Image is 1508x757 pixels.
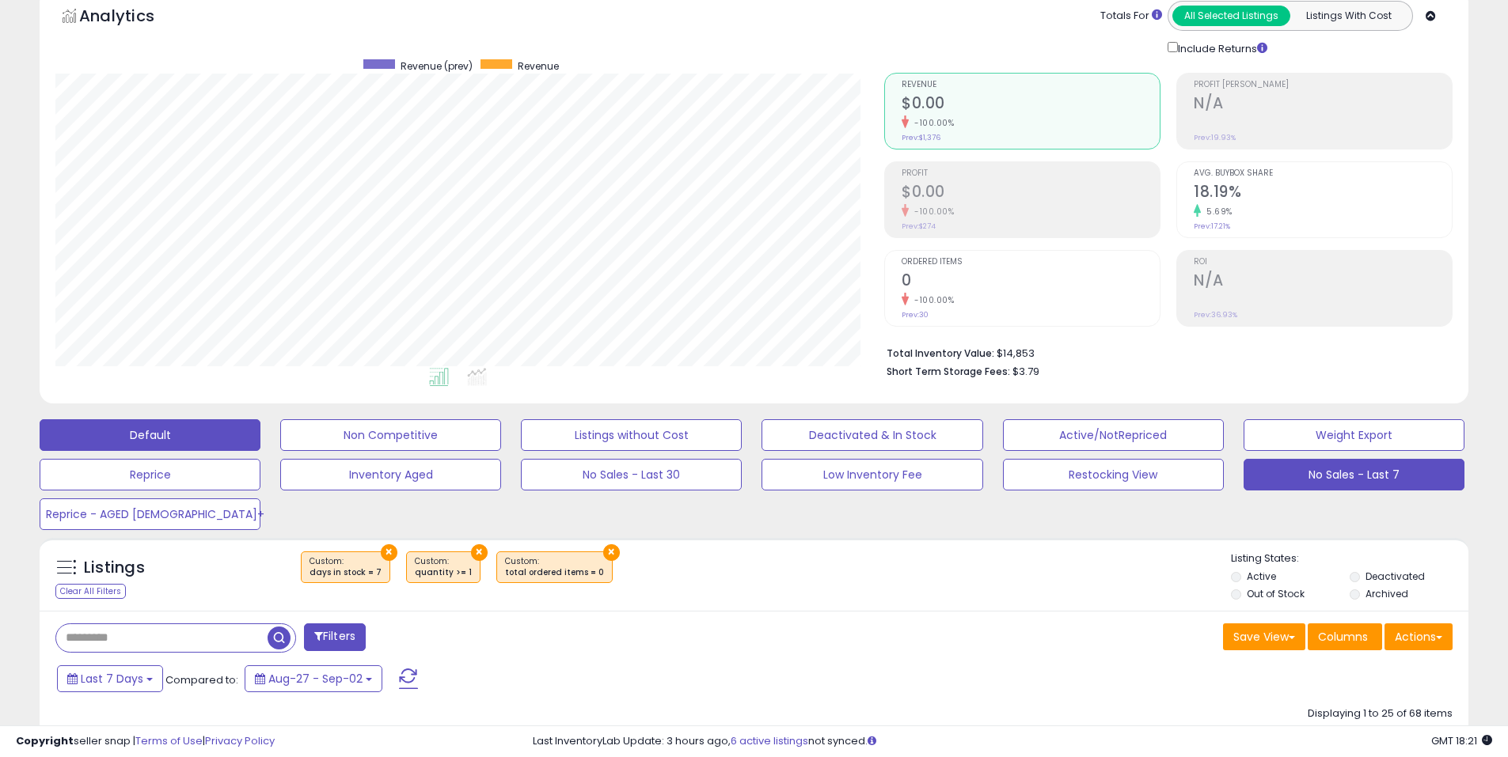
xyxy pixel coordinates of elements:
[909,294,954,306] small: -100.00%
[902,271,1160,293] h2: 0
[1194,81,1452,89] span: Profit [PERSON_NAME]
[310,555,382,579] span: Custom:
[1223,623,1305,650] button: Save View
[505,555,604,579] span: Custom:
[887,365,1010,378] b: Short Term Storage Fees:
[471,544,488,561] button: ×
[1194,221,1230,231] small: Prev: 17.21%
[304,623,366,651] button: Filters
[310,567,382,578] div: days in stock = 7
[1194,133,1236,142] small: Prev: 19.93%
[415,555,472,579] span: Custom:
[1003,419,1224,451] button: Active/NotRepriced
[521,459,742,490] button: No Sales - Last 30
[1156,39,1286,57] div: Include Returns
[1194,258,1452,267] span: ROI
[1194,94,1452,115] h2: N/A
[521,419,742,451] button: Listings without Cost
[1244,459,1464,490] button: No Sales - Last 7
[1194,310,1237,320] small: Prev: 36.93%
[1290,6,1407,26] button: Listings With Cost
[902,133,940,142] small: Prev: $1,376
[245,665,382,692] button: Aug-27 - Sep-02
[81,671,143,687] span: Last 7 Days
[533,734,1492,749] div: Last InventoryLab Update: 3 hours ago, not synced.
[1194,271,1452,293] h2: N/A
[505,567,604,578] div: total ordered items = 0
[280,459,501,490] button: Inventory Aged
[887,343,1441,361] li: $14,853
[902,310,929,320] small: Prev: 30
[518,59,559,73] span: Revenue
[1194,183,1452,204] h2: 18.19%
[1247,587,1305,600] label: Out of Stock
[205,733,275,748] a: Privacy Policy
[902,221,936,231] small: Prev: $274
[1431,733,1492,748] span: 2025-09-10 18:21 GMT
[16,733,74,748] strong: Copyright
[902,81,1160,89] span: Revenue
[40,498,260,530] button: Reprice - AGED [DEMOGRAPHIC_DATA]+
[1366,570,1425,583] label: Deactivated
[1308,623,1382,650] button: Columns
[280,419,501,451] button: Non Competitive
[909,206,954,218] small: -100.00%
[902,258,1160,267] span: Ordered Items
[165,672,238,687] span: Compared to:
[1012,364,1039,379] span: $3.79
[603,544,620,561] button: ×
[909,117,954,129] small: -100.00%
[135,733,203,748] a: Terms of Use
[268,671,363,687] span: Aug-27 - Sep-02
[1100,9,1162,24] div: Totals For
[40,459,260,490] button: Reprice
[84,557,145,579] h5: Listings
[1247,570,1276,583] label: Active
[79,5,185,31] h5: Analytics
[902,94,1160,115] h2: $0.00
[1231,551,1468,566] p: Listing States:
[55,584,126,599] div: Clear All Filters
[887,346,994,360] b: Total Inventory Value:
[902,183,1160,204] h2: $0.00
[762,419,982,451] button: Deactivated & In Stock
[40,419,260,451] button: Default
[731,733,808,748] a: 6 active listings
[1201,206,1233,218] small: 5.69%
[16,734,275,749] div: seller snap | |
[1366,587,1408,600] label: Archived
[381,544,397,561] button: ×
[762,459,982,490] button: Low Inventory Fee
[401,59,473,73] span: Revenue (prev)
[1385,623,1453,650] button: Actions
[1194,169,1452,178] span: Avg. Buybox Share
[415,567,472,578] div: quantity >= 1
[1172,6,1290,26] button: All Selected Listings
[1308,706,1453,721] div: Displaying 1 to 25 of 68 items
[1244,419,1464,451] button: Weight Export
[902,169,1160,178] span: Profit
[1003,459,1224,490] button: Restocking View
[1318,629,1368,645] span: Columns
[57,665,163,692] button: Last 7 Days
